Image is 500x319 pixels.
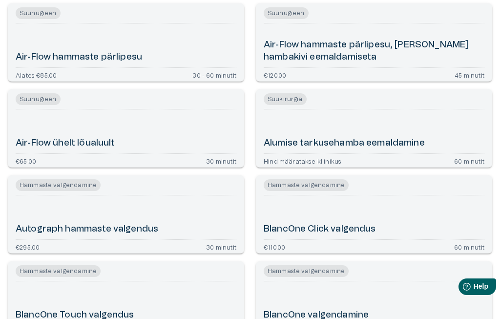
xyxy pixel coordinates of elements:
[16,7,61,19] span: Suuhügieen
[16,51,142,64] h6: Air-Flow hammaste pärlipesu
[8,89,244,168] a: Open service booking details
[16,223,158,235] h6: Autograph hammaste valgendus
[264,137,425,149] h6: Alumise tarkusehamba eemaldamine
[264,7,309,19] span: Suuhügieen
[264,179,349,191] span: Hammaste valgendamine
[8,3,244,82] a: Open service booking details
[16,179,101,191] span: Hammaste valgendamine
[16,137,115,149] h6: Air-Flow ühelt lõualuult
[16,265,101,277] span: Hammaste valgendamine
[264,223,376,235] h6: BlancOne Click valgendus
[16,93,61,105] span: Suuhügieen
[256,175,492,254] a: Open service booking details
[264,39,484,64] h6: Air-Flow hammaste pärlipesu, [PERSON_NAME] hambakivi eemaldamiseta
[264,93,307,105] span: Suukirurgia
[455,72,484,78] p: 45 minutit
[16,72,57,78] p: Alates €85.00
[256,3,492,82] a: Open service booking details
[264,244,285,250] p: €110.00
[264,158,341,164] p: Hind määratakse kliinikus
[256,89,492,168] a: Open service booking details
[16,158,36,164] p: €65.00
[264,265,349,277] span: Hammaste valgendamine
[16,244,40,250] p: €295.00
[424,275,500,302] iframe: Help widget launcher
[454,244,484,250] p: 60 minutit
[264,72,286,78] p: €120.00
[454,158,484,164] p: 60 minutit
[192,72,236,78] p: 30 - 60 minutit
[8,175,244,254] a: Open service booking details
[206,244,236,250] p: 30 minutit
[206,158,236,164] p: 30 minutit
